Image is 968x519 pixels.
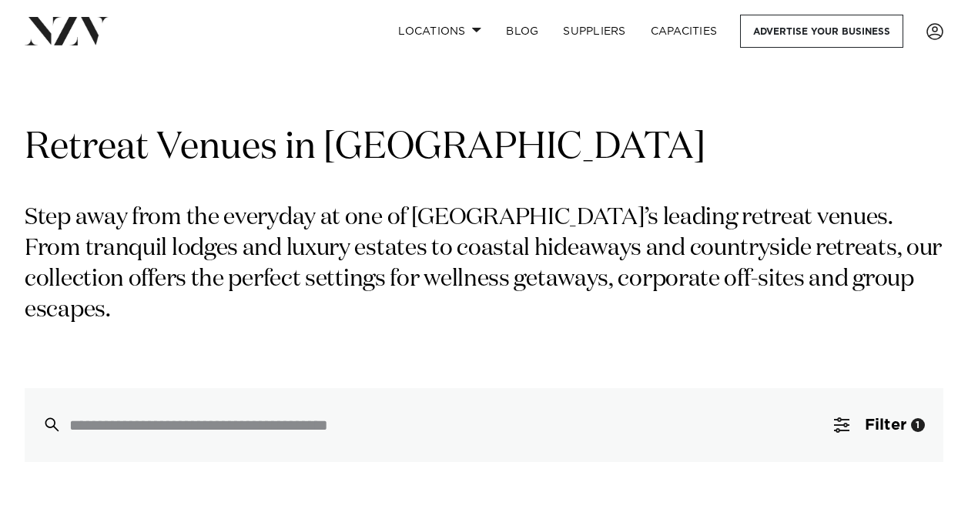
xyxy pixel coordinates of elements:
span: Filter [865,417,906,433]
h1: Retreat Venues in [GEOGRAPHIC_DATA] [25,124,943,172]
div: 1 [911,418,925,432]
a: Locations [386,15,494,48]
button: Filter1 [816,388,943,462]
a: BLOG [494,15,551,48]
a: Capacities [638,15,730,48]
a: SUPPLIERS [551,15,638,48]
img: nzv-logo.png [25,17,109,45]
p: Step away from the everyday at one of [GEOGRAPHIC_DATA]’s leading retreat venues. From tranquil l... [25,203,943,326]
a: Advertise your business [740,15,903,48]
